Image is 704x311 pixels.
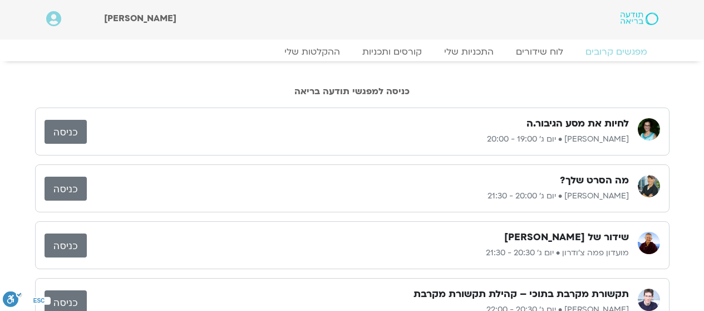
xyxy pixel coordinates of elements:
a: כניסה [45,234,87,257]
h2: כניסה למפגשי תודעה בריאה [35,86,669,96]
p: מועדון פמה צ'ודרון • יום ג׳ 20:30 - 21:30 [87,246,629,260]
nav: Menu [46,46,658,57]
p: [PERSON_NAME] • יום ג׳ 19:00 - 20:00 [87,133,629,146]
a: לוח שידורים [505,46,574,57]
h3: מה הסרט שלך? [560,174,629,187]
a: קורסים ותכניות [351,46,433,57]
a: מפגשים קרובים [574,46,658,57]
p: [PERSON_NAME] • יום ג׳ 20:00 - 21:30 [87,189,629,203]
a: כניסה [45,120,87,144]
img: מועדון פמה צ'ודרון [638,232,660,254]
h3: תקשורת מקרבת בתוכי – קהילת תקשורת מקרבת [413,288,629,301]
a: כניסה [45,177,87,201]
span: [PERSON_NAME] [104,12,176,25]
a: ההקלטות שלי [273,46,351,57]
h3: שידור של [PERSON_NAME] [504,231,629,244]
h3: לחיות את מסע הגיבור.ה [526,117,629,130]
a: התכניות שלי [433,46,505,57]
img: ג'יוואן ארי בוסתן [638,175,660,197]
img: תמר לינצבסקי [638,118,660,140]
